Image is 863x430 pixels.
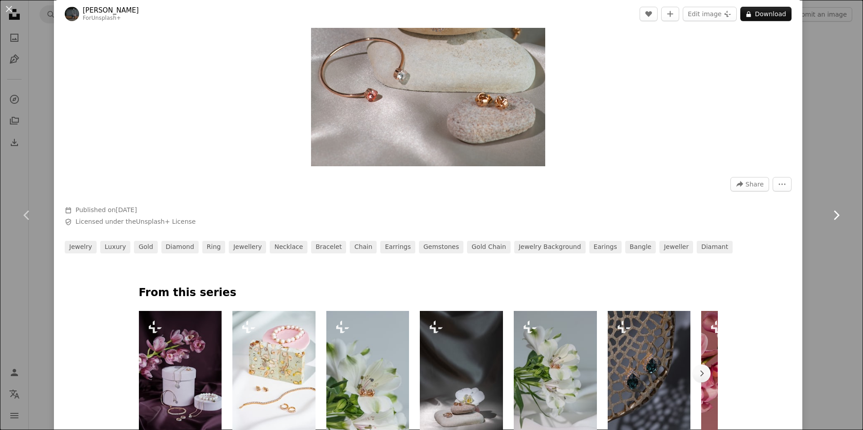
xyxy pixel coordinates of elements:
a: diamant [697,241,733,253]
a: jeweller [659,241,693,253]
a: a bunch of flowers that are on a table [139,369,222,377]
a: jewelry [65,241,97,253]
button: Add to Collection [661,7,679,21]
button: Share this image [730,177,769,191]
a: jewelry background [514,241,586,253]
div: For [83,15,139,22]
a: jewellery [229,241,266,253]
a: ring [202,241,225,253]
button: More Actions [773,177,792,191]
a: gold [134,241,157,253]
p: From this series [139,286,718,300]
button: Edit image [683,7,737,21]
a: a pair of green stone earrings on a metal stand [608,369,691,377]
button: Like [640,7,658,21]
span: Licensed under the [76,217,196,226]
a: diamond [161,241,199,253]
a: [PERSON_NAME] [83,6,139,15]
a: luxury [100,241,131,253]
a: a bouquet of white flowers with green leaves [326,369,409,377]
a: a jewelry box with pearls and a necklace [232,369,316,377]
a: gemstones [419,241,463,253]
a: Next [809,172,863,258]
button: Download [740,7,792,21]
a: bracelet [311,241,346,253]
a: earrings [380,241,415,253]
span: Published on [76,206,137,213]
button: scroll list to the right [693,364,711,382]
a: a bouquet of white flowers with green leaves [514,369,597,377]
a: chain [350,241,377,253]
time: April 12, 2023 at 5:56:42 PM GMT+5:30 [116,206,137,213]
a: earings [589,241,622,253]
a: bangle [625,241,656,253]
a: gold chain [467,241,511,253]
a: necklace [270,241,307,253]
a: Unsplash+ [91,15,121,21]
span: Share [746,177,764,191]
img: Go to Anita Austvika's profile [65,7,79,21]
a: Unsplash+ License [136,218,196,225]
a: a white flower sitting on top of a rock [420,369,503,377]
